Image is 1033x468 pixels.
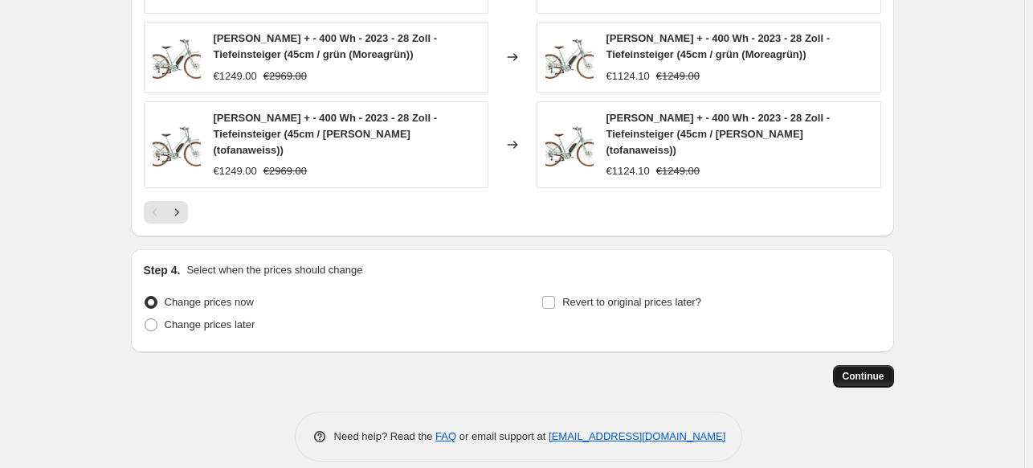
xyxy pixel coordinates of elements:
span: Need help? Read the [334,430,436,442]
nav: Pagination [144,201,188,224]
button: Next [165,201,188,224]
div: €1249.00 [214,163,257,179]
strike: €1249.00 [656,163,700,179]
img: 2020120312059993877_68126_Diamant_Juna_12033_80x.jpg [153,33,201,81]
img: 2020120312059993877_68126_Diamant_Juna_12033_80x.jpg [153,121,201,169]
img: 2020120312059993877_68126_Diamant_Juna_12033_80x.jpg [545,33,594,81]
a: FAQ [435,430,456,442]
span: [PERSON_NAME] + - 400 Wh - 2023 - 28 Zoll - Tiefeinsteiger (45cm / grün (Moreagrün)) [214,32,437,60]
div: €1124.10 [606,68,650,84]
h2: Step 4. [144,262,181,278]
span: Change prices now [165,296,254,308]
span: [PERSON_NAME] + - 400 Wh - 2023 - 28 Zoll - Tiefeinsteiger (45cm / [PERSON_NAME] (tofanaweiss)) [214,112,437,156]
div: €1249.00 [214,68,257,84]
img: 2020120312059993877_68126_Diamant_Juna_12033_80x.jpg [545,121,594,169]
span: Revert to original prices later? [562,296,701,308]
strike: €1249.00 [656,68,700,84]
span: or email support at [456,430,549,442]
a: [EMAIL_ADDRESS][DOMAIN_NAME] [549,430,725,442]
p: Select when the prices should change [186,262,362,278]
span: Change prices later [165,318,255,330]
strike: €2969.00 [263,68,307,84]
span: [PERSON_NAME] + - 400 Wh - 2023 - 28 Zoll - Tiefeinsteiger (45cm / [PERSON_NAME] (tofanaweiss)) [606,112,830,156]
span: [PERSON_NAME] + - 400 Wh - 2023 - 28 Zoll - Tiefeinsteiger (45cm / grün (Moreagrün)) [606,32,830,60]
button: Continue [833,365,894,388]
strike: €2969.00 [263,163,307,179]
div: €1124.10 [606,163,650,179]
span: Continue [843,370,884,383]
